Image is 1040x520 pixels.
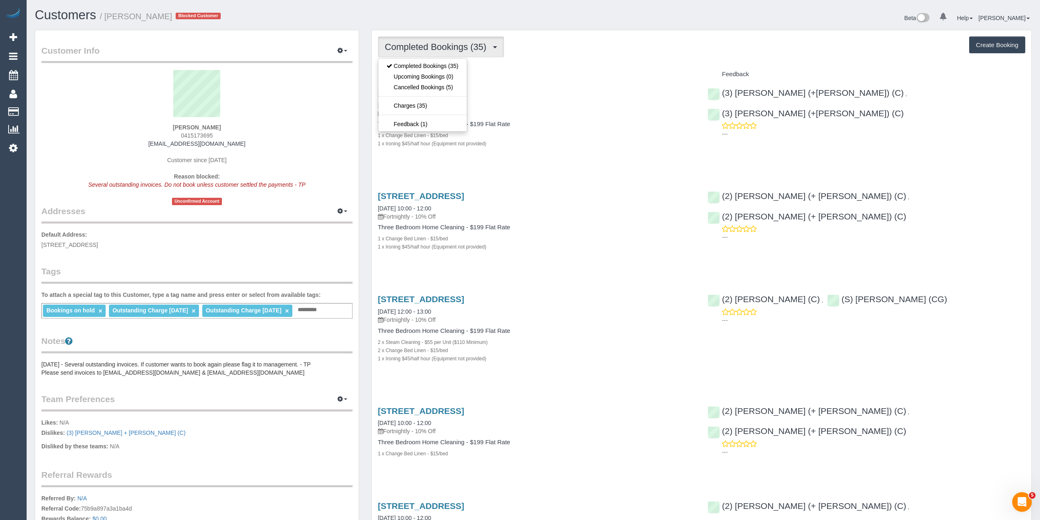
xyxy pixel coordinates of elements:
[173,124,221,131] strong: [PERSON_NAME]
[708,191,906,201] a: (2) [PERSON_NAME] (+ [PERSON_NAME]) (C)
[41,393,353,411] legend: Team Preferences
[378,236,448,242] small: 1 x Change Bed Linen - $15/bed
[378,427,696,435] p: Fortnightly - 10% Off
[979,15,1030,21] a: [PERSON_NAME]
[708,212,906,221] a: (2) [PERSON_NAME] (+ [PERSON_NAME]) (C)
[378,71,696,78] h4: Service
[821,297,823,303] span: ,
[708,109,904,118] a: (3) [PERSON_NAME] (+[PERSON_NAME]) (C)
[908,194,909,200] span: ,
[46,307,95,314] span: Bookings on hold
[378,339,488,345] small: 2 x Steam Cleaning - $55 per Unit ($110 Minimum)
[827,294,947,304] a: (S) [PERSON_NAME] (CG)
[1029,492,1035,499] span: 5
[100,12,172,21] small: / [PERSON_NAME]
[35,8,96,22] a: Customers
[957,15,973,21] a: Help
[722,130,1025,138] p: ---
[41,429,65,437] label: Dislikes:
[378,191,464,201] a: [STREET_ADDRESS]
[41,242,98,248] span: [STREET_ADDRESS]
[41,504,81,513] label: Referral Code:
[59,419,69,426] span: N/A
[378,213,696,221] p: Fortnightly - 10% Off
[41,469,353,487] legend: Referral Rewards
[708,501,906,511] a: (2) [PERSON_NAME] (+ [PERSON_NAME]) (C)
[708,406,906,416] a: (2) [PERSON_NAME] (+ [PERSON_NAME]) (C)
[77,495,87,502] a: N/A
[41,494,76,502] label: Referred By:
[708,88,904,97] a: (3) [PERSON_NAME] (+[PERSON_NAME]) (C)
[722,233,1025,241] p: ---
[708,71,1025,78] h4: Feedback
[41,418,58,427] label: Likes:
[41,265,353,284] legend: Tags
[41,291,321,299] label: To attach a special tag to this Customer, type a tag name and press enter or select from availabl...
[378,100,467,111] a: Charges (35)
[378,133,448,138] small: 1 x Change Bed Linen - $15/bed
[378,501,464,511] a: [STREET_ADDRESS]
[378,348,448,353] small: 2 x Change Bed Linen - $15/bed
[378,109,696,118] p: Fortnightly - 10% Off
[66,430,185,436] a: (3) [PERSON_NAME] + [PERSON_NAME] (C)
[41,442,108,450] label: Disliked by these teams:
[176,13,221,19] span: Blocked Customer
[206,307,281,314] span: Outstanding Charge [DATE]
[41,231,87,239] label: Default Address:
[378,451,448,457] small: 1 x Change Bed Linen - $15/bed
[1012,492,1032,512] iframe: Intercom live chat
[378,121,696,128] h4: Three Bedroom Home Cleaning - $199 Flat Rate
[378,205,431,212] a: [DATE] 10:00 - 12:00
[378,82,467,93] a: Cancelled Bookings (5)
[378,316,696,324] p: Fortnightly - 10% Off
[378,141,486,147] small: 1 x Ironing $45/half hour (Equipment not provided)
[916,13,929,24] img: New interface
[708,294,820,304] a: (2) [PERSON_NAME] (C)
[378,439,696,446] h4: Three Bedroom Home Cleaning - $199 Flat Rate
[41,45,353,63] legend: Customer Info
[378,71,467,82] a: Upcoming Bookings (0)
[192,307,195,314] a: ×
[378,420,431,426] a: [DATE] 10:00 - 12:00
[378,308,431,315] a: [DATE] 12:00 - 13:00
[904,15,930,21] a: Beta
[378,328,696,335] h4: Three Bedroom Home Cleaning - $199 Flat Rate
[174,173,220,180] strong: Reason blocked:
[181,132,213,139] span: 0415173695
[378,119,467,129] a: Feedback (1)
[378,36,504,57] button: Completed Bookings (35)
[99,307,102,314] a: ×
[88,181,305,188] em: Several outstanding invoices. Do not book unless customer settled the payments - TP
[969,36,1025,54] button: Create Booking
[908,409,909,415] span: ,
[378,61,467,71] a: Completed Bookings (35)
[167,157,226,163] span: Customer since [DATE]
[172,198,222,205] span: Unconfirmed Account
[148,140,245,147] a: [EMAIL_ADDRESS][DOMAIN_NAME]
[113,307,188,314] span: Outstanding Charge [DATE]
[5,8,21,20] img: Automaid Logo
[722,316,1025,324] p: ---
[378,244,486,250] small: 1 x Ironing $45/half hour (Equipment not provided)
[110,443,119,450] span: N/A
[385,42,491,52] span: Completed Bookings (35)
[378,406,464,416] a: [STREET_ADDRESS]
[41,360,353,377] pre: [DATE] - Several outstanding invoices. If customer wants to book again please flag it to manageme...
[378,224,696,231] h4: Three Bedroom Home Cleaning - $199 Flat Rate
[285,307,289,314] a: ×
[708,426,906,436] a: (2) [PERSON_NAME] (+ [PERSON_NAME]) (C)
[908,504,909,510] span: ,
[41,335,353,353] legend: Notes
[378,356,486,362] small: 1 x Ironing $45/half hour (Equipment not provided)
[722,448,1025,456] p: ---
[905,90,907,97] span: ,
[378,294,464,304] a: [STREET_ADDRESS]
